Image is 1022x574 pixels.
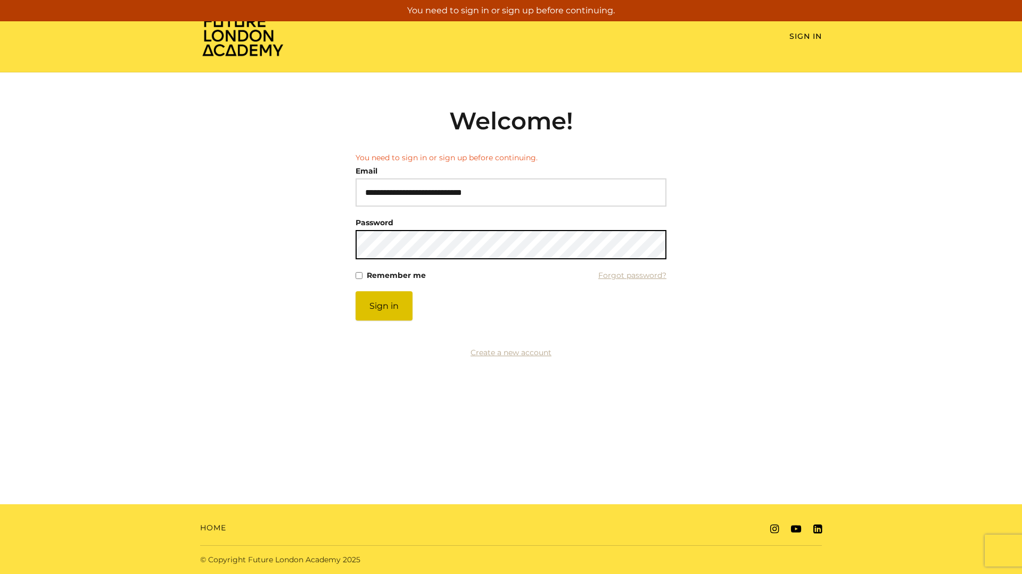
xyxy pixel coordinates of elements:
label: If you are a human, ignore this field [356,291,365,572]
label: Remember me [367,268,426,283]
a: Forgot password? [598,268,666,283]
a: Sign In [789,31,822,41]
p: You need to sign in or sign up before continuing. [4,4,1018,17]
a: Home [200,522,226,534]
h2: Welcome! [356,106,666,135]
li: You need to sign in or sign up before continuing. [356,152,666,163]
img: Home Page [200,14,285,57]
div: © Copyright Future London Academy 2025 [192,554,511,565]
a: Create a new account [471,348,551,357]
label: Email [356,163,377,178]
button: Sign in [356,291,413,321]
label: Password [356,215,393,230]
